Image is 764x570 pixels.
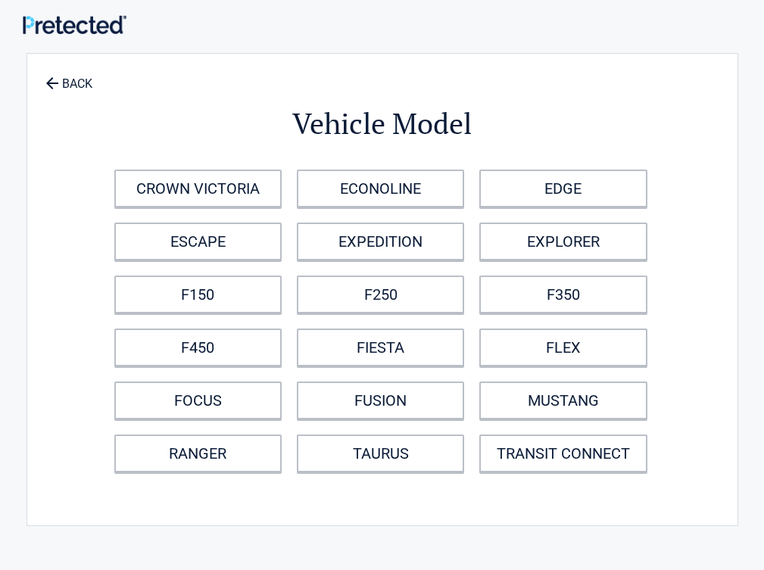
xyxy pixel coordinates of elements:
[42,64,95,90] a: BACK
[479,170,647,207] a: EDGE
[479,435,647,472] a: TRANSIT CONNECT
[297,223,464,260] a: EXPEDITION
[114,170,282,207] a: CROWN VICTORIA
[297,382,464,419] a: FUSION
[479,223,647,260] a: EXPLORER
[114,435,282,472] a: RANGER
[479,382,647,419] a: MUSTANG
[23,15,126,34] img: Main Logo
[114,382,282,419] a: FOCUS
[479,329,647,366] a: FLEX
[297,329,464,366] a: FIESTA
[297,276,464,313] a: F250
[114,276,282,313] a: F150
[479,276,647,313] a: F350
[114,223,282,260] a: ESCAPE
[114,329,282,366] a: F450
[297,435,464,472] a: TAURUS
[297,170,464,207] a: ECONOLINE
[111,104,654,143] h2: Vehicle Model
